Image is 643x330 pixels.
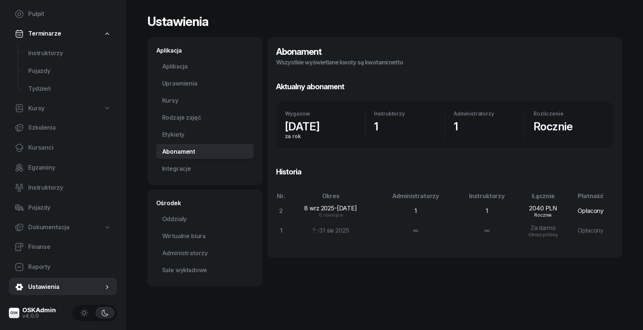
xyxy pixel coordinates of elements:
[9,139,117,157] a: Kursanci
[156,161,254,176] a: Integracje
[9,159,117,177] a: Egzaminy
[156,199,254,207] div: Ośrodek
[9,278,117,296] a: Ustawienia
[156,110,254,125] a: Rodzaje zajęć
[454,120,524,133] div: 1
[9,100,117,117] a: Kursy
[156,246,254,261] a: Administratorzy
[9,179,117,197] a: Instruktorzy
[28,29,61,39] span: Terminarze
[304,204,334,212] span: 8 wrz 2025
[9,199,117,217] a: Pojazdy
[28,282,104,292] span: Ustawienia
[286,213,375,217] div: 12 miesiące
[156,46,254,55] div: Aplikacja
[276,220,286,240] td: 1
[286,226,375,235] div: ? -
[28,9,111,19] span: Pulpit
[375,220,456,240] td: ∞
[286,204,375,217] div: -
[374,110,444,117] div: Instruktorzy
[28,104,45,113] span: Kursy
[276,81,613,93] h3: Aktualny abonament
[518,232,568,237] div: Okres próbny
[28,223,69,232] span: Dokumentacja
[276,166,613,178] h3: Historia
[28,49,111,58] span: Instruktorzy
[22,62,117,80] a: Pojazdy
[456,201,518,220] td: 1
[28,262,111,272] span: Raporty
[568,220,613,240] td: Opłacony
[276,201,286,220] td: 2
[568,201,613,220] td: Opłacony
[9,308,19,318] img: logo-xs@2x.png
[454,110,524,117] div: Administratorzy
[529,204,557,212] span: 2040 PLN
[156,93,254,108] a: Kursy
[9,219,117,236] a: Dokumentacja
[28,183,111,193] span: Instruktorzy
[156,229,254,244] a: Wirtualne biura
[276,58,613,67] h4: Wszystkie wyświetlane kwoty są kwotami netto
[156,76,254,91] a: Uprawnienia
[28,242,111,252] span: Finanse
[374,120,444,133] div: 1
[456,191,518,201] th: Instruktorzy
[531,224,556,231] span: Za darmo
[28,84,111,94] span: Tydzień
[156,144,254,159] a: Abonament
[9,258,117,276] a: Raporty
[276,46,613,58] h2: Abonament
[375,201,456,220] td: 1
[156,59,254,74] a: Aplikacja
[22,313,56,319] div: v4.0.0
[28,123,111,133] span: Szkolenia
[28,163,111,173] span: Egzaminy
[518,191,568,201] th: Łącznie
[286,191,375,201] th: Okres
[9,5,117,23] a: Pulpit
[9,119,117,137] a: Szkolenia
[9,25,117,42] a: Terminarze
[319,227,349,234] span: 31 sie 2025
[518,213,568,217] div: Rocznie
[28,66,111,76] span: Pojazdy
[337,204,357,212] span: [DATE]
[276,191,286,201] th: Nr.
[28,143,111,153] span: Kursanci
[147,15,209,28] h1: Ustawienia
[568,191,613,201] th: Płatność
[22,44,117,62] a: Instruktorzy
[534,120,604,133] div: Rocznie
[285,110,365,117] div: Wygaśnie
[156,127,254,142] a: Etykiety
[534,110,604,117] div: Rozliczenie
[156,212,254,227] a: Oddziały
[28,203,111,213] span: Pojazdy
[456,220,518,240] td: ∞
[285,133,365,139] div: za rok
[22,80,117,98] a: Tydzień
[22,307,56,313] div: OSKAdmin
[375,191,456,201] th: Administratorzy
[9,238,117,256] a: Finanse
[156,263,254,278] a: Sale wykładowe
[285,120,320,133] span: [DATE]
